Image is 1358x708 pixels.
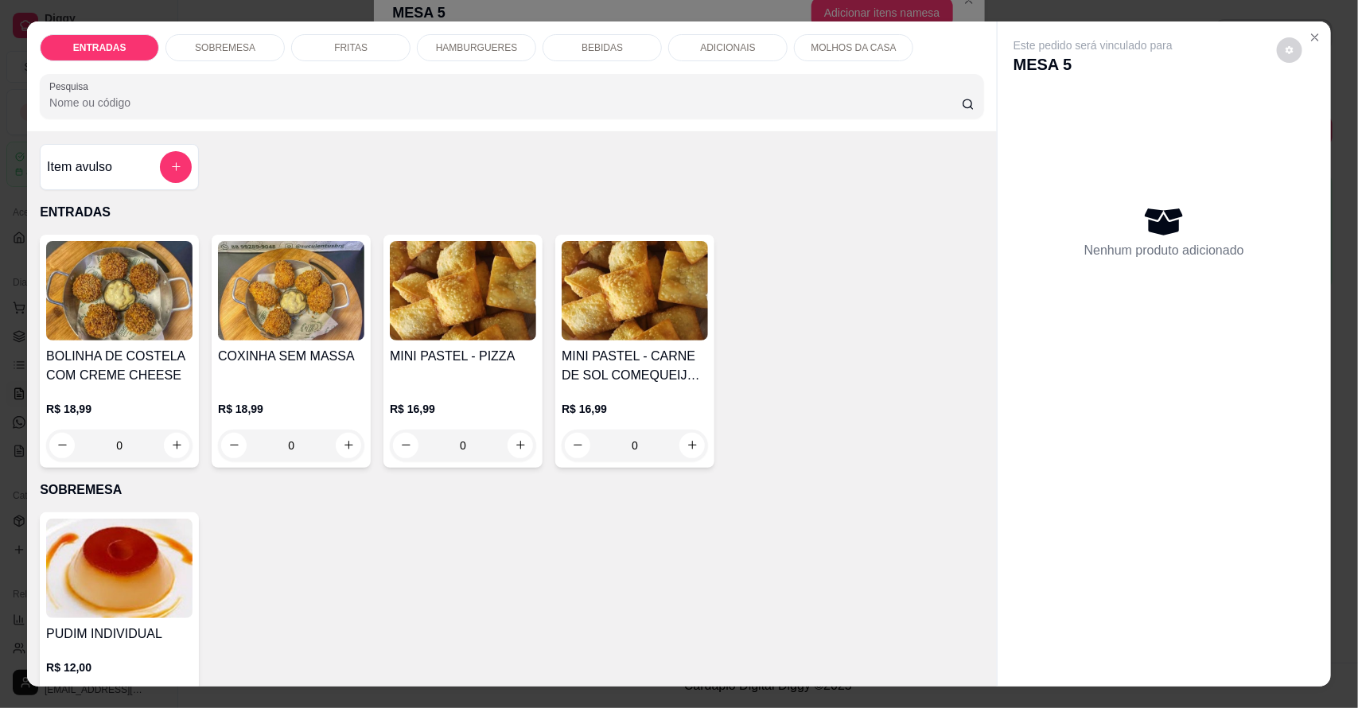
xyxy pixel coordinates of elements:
button: decrease-product-quantity [393,433,418,458]
p: R$ 18,99 [218,401,364,417]
label: Pesquisa [49,80,94,93]
p: SOBREMESA [40,480,984,500]
button: Close [1302,25,1328,50]
button: increase-product-quantity [679,433,705,458]
p: ADICIONAIS [700,41,755,54]
p: MESA 5 [1014,53,1173,76]
h4: MINI PASTEL - PIZZA [390,347,536,366]
h4: Item avulso [47,158,112,177]
p: R$ 12,00 [46,659,193,675]
button: decrease-product-quantity [565,433,590,458]
h4: PUDIM INDIVIDUAL [46,624,193,644]
button: increase-product-quantity [336,433,361,458]
button: decrease-product-quantity [1277,37,1302,63]
p: ENTRADAS [73,41,126,54]
h4: BOLINHA DE COSTELA COM CREME CHEESE [46,347,193,385]
p: SOBREMESA [195,41,255,54]
p: MOLHOS DA CASA [811,41,896,54]
p: ENTRADAS [40,203,984,222]
img: product-image [562,241,708,340]
h4: MINI PASTEL - CARNE DE SOL COMEQUEIJÃO CREMOSO [562,347,708,385]
img: product-image [46,519,193,618]
p: FRITAS [334,41,368,54]
img: product-image [46,241,193,340]
img: product-image [218,241,364,340]
h4: COXINHA SEM MASSA [218,347,364,366]
p: HAMBURGUERES [436,41,518,54]
p: R$ 16,99 [390,401,536,417]
button: increase-product-quantity [508,433,533,458]
p: R$ 18,99 [46,401,193,417]
button: add-separate-item [160,151,192,183]
button: decrease-product-quantity [49,433,75,458]
img: product-image [390,241,536,340]
button: decrease-product-quantity [221,433,247,458]
button: increase-product-quantity [164,433,189,458]
input: Pesquisa [49,95,962,111]
p: Nenhum produto adicionado [1084,241,1244,260]
p: BEBIDAS [582,41,623,54]
p: R$ 16,99 [562,401,708,417]
p: Este pedido será vinculado para [1014,37,1173,53]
